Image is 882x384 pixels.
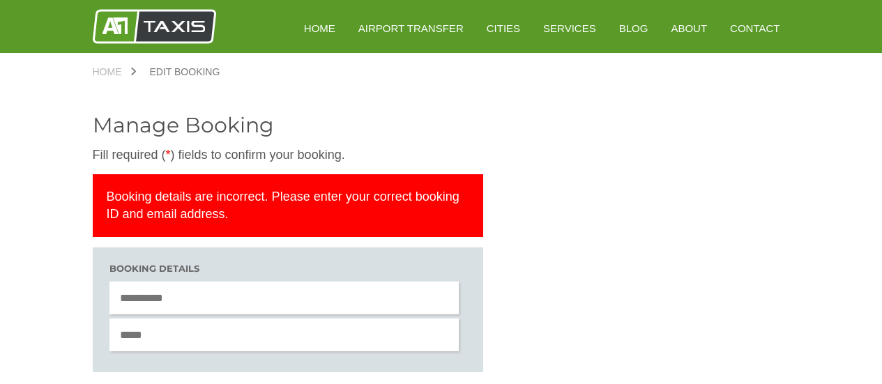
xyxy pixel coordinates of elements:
h2: Manage Booking [93,115,483,136]
p: Fill required ( ) fields to confirm your booking. [93,146,483,164]
a: About [661,11,717,45]
p: Booking details are incorrect. Please enter your correct booking ID and email address. [93,174,483,237]
a: HOME [294,11,345,45]
a: Blog [609,11,658,45]
a: Home [93,67,136,77]
a: Cities [477,11,530,45]
h3: Booking details [109,264,466,273]
a: Edit Booking [136,67,234,77]
a: Contact [720,11,789,45]
img: A1 Taxis [93,9,216,44]
a: Airport Transfer [349,11,473,45]
a: Services [533,11,606,45]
